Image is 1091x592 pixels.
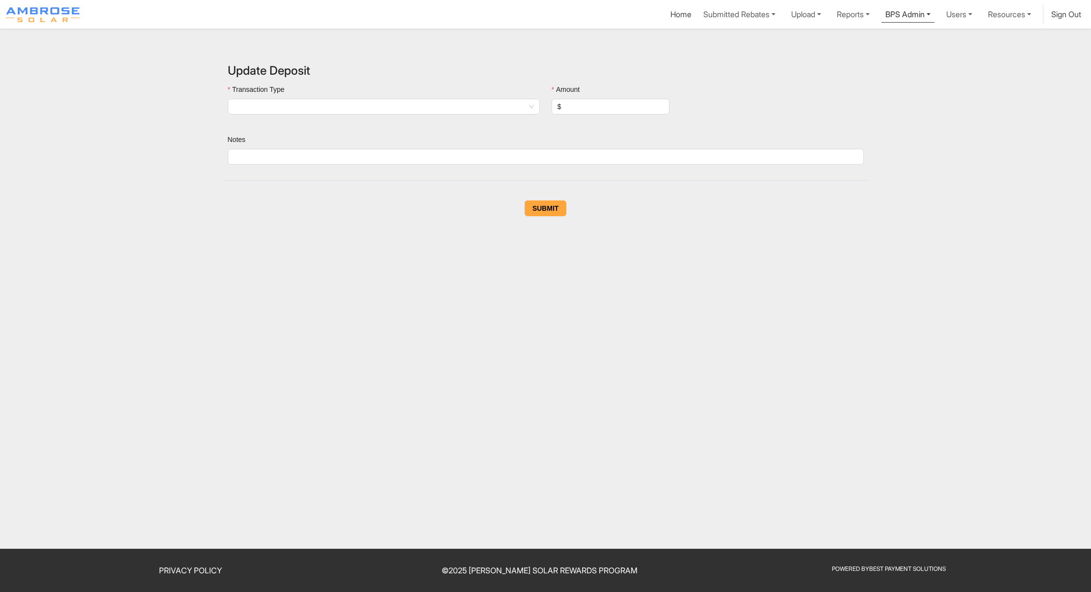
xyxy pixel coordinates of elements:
[552,84,587,95] label: Amount
[159,565,222,575] a: Privacy Policy
[228,134,252,145] label: Notes
[563,99,668,114] input: Amount
[881,4,934,23] a: BPS Admin
[228,84,292,95] label: Transaction Type
[6,7,80,22] img: Program logo
[228,64,864,78] h4: Update Deposit
[984,4,1035,24] a: Resources
[832,565,946,572] a: Powered ByBest Payment Solutions
[699,4,779,24] a: Submitted Rebates
[670,9,692,19] a: Home
[532,203,559,214] span: Submit
[787,4,825,24] a: Upload
[525,200,567,216] button: Submit
[228,149,864,165] input: Notes
[942,4,976,24] a: Users
[371,564,709,576] p: © 2025 [PERSON_NAME] Solar Rewards Program
[833,4,874,24] a: Reports
[1051,9,1081,19] a: Sign Out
